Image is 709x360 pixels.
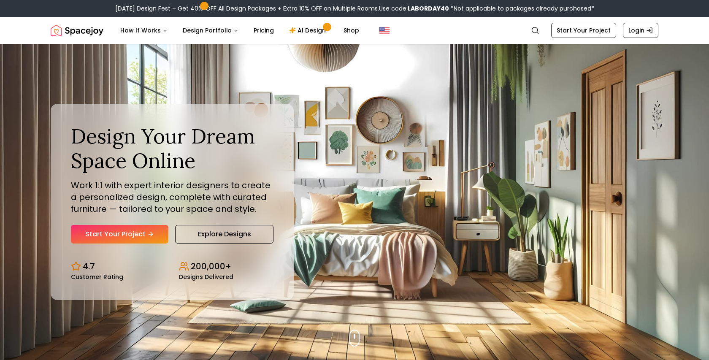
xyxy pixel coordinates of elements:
[71,254,273,280] div: Design stats
[51,22,103,39] img: Spacejoy Logo
[551,23,616,38] a: Start Your Project
[247,22,281,39] a: Pricing
[114,22,174,39] button: How It Works
[379,4,449,13] span: Use code:
[179,274,233,280] small: Designs Delivered
[408,4,449,13] b: LABORDAY40
[191,260,231,272] p: 200,000+
[83,260,95,272] p: 4.7
[71,124,273,173] h1: Design Your Dream Space Online
[71,274,123,280] small: Customer Rating
[282,22,335,39] a: AI Design
[449,4,594,13] span: *Not applicable to packages already purchased*
[115,4,594,13] div: [DATE] Design Fest – Get 40% OFF All Design Packages + Extra 10% OFF on Multiple Rooms.
[71,225,168,244] a: Start Your Project
[114,22,366,39] nav: Main
[51,22,103,39] a: Spacejoy
[379,25,390,35] img: United States
[337,22,366,39] a: Shop
[176,22,245,39] button: Design Portfolio
[71,179,273,215] p: Work 1:1 with expert interior designers to create a personalized design, complete with curated fu...
[51,17,658,44] nav: Global
[623,23,658,38] a: Login
[175,225,273,244] a: Explore Designs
